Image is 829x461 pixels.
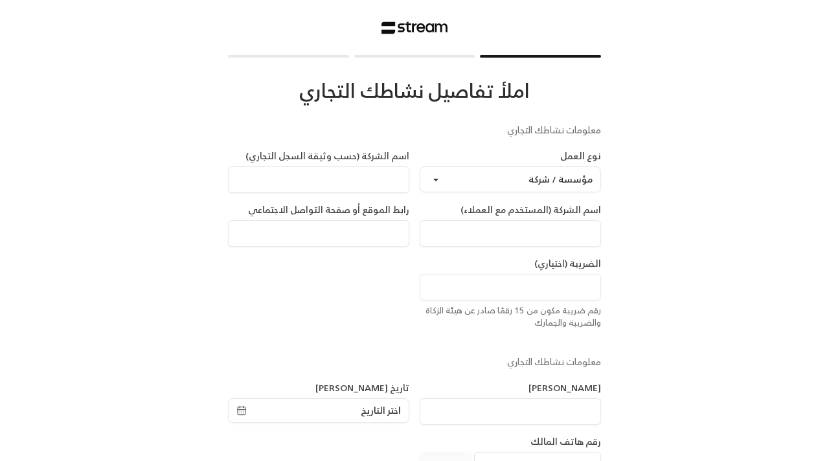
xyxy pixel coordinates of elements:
[248,203,409,216] label: رابط الموقع أو صفحة التواصل الاجتماعي
[223,355,606,368] div: معلومات نشاطك التجاري
[381,21,448,34] img: Stream Logo
[534,257,601,270] label: الضريبة (اختياري)
[315,381,409,394] label: تاريخ [PERSON_NAME]
[460,203,601,216] label: اسم الشركة (المستخدم مع العملاء)
[223,124,606,137] div: معلومات نشاطك التجاري
[361,404,401,417] span: اختر التاريخ
[245,150,409,163] label: اسم الشركة (حسب وثيقة السجل التجاري)
[530,435,601,448] label: رقم هاتف المالك
[228,78,601,103] div: املأ تفاصيل نشاطك التجاري
[236,404,401,417] button: اختر التاريخ
[420,166,601,192] button: مؤسسة / شركة
[560,150,601,163] label: نوع العمل
[528,381,601,394] label: [PERSON_NAME]
[420,304,601,330] div: رقم ضريبة مكون من 15 رقمًا صادر عن هيئة الزكاة والضريبة والجمارك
